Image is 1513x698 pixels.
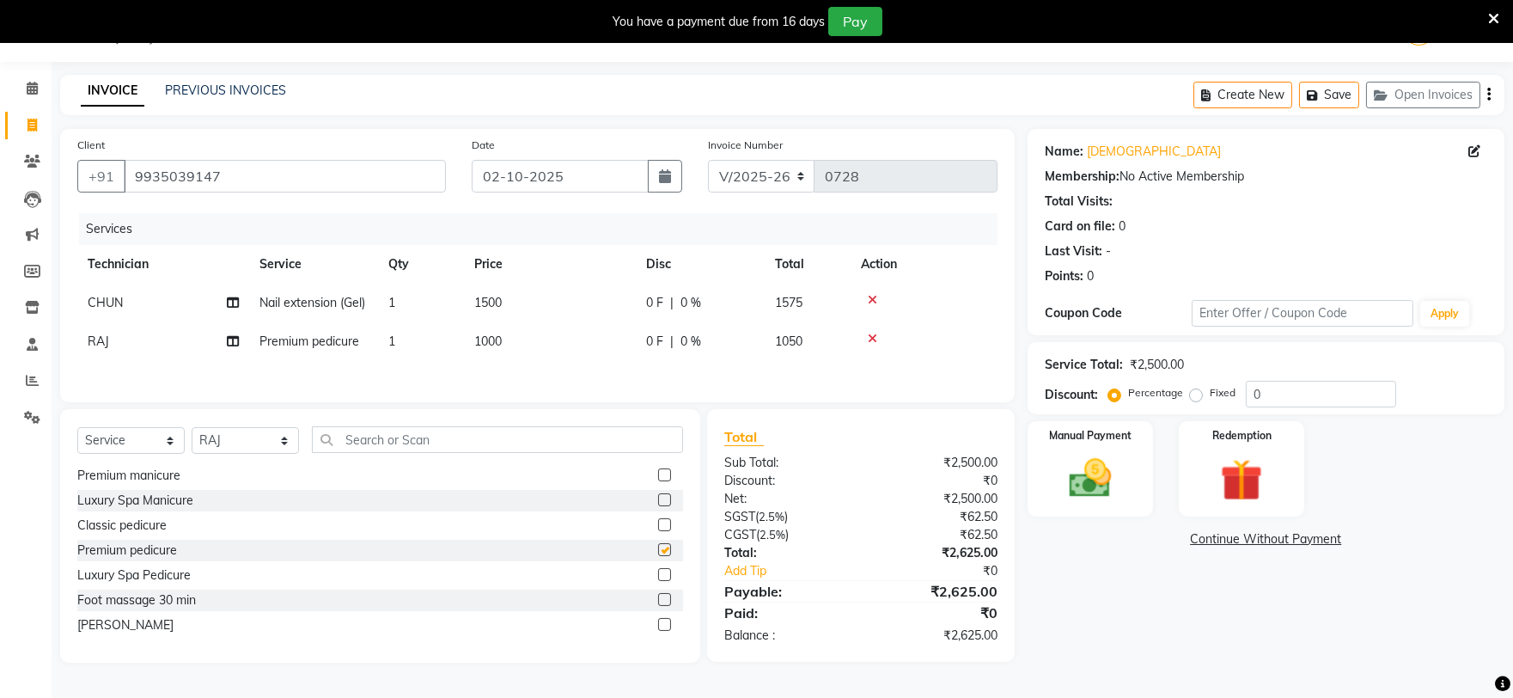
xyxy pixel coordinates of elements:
[1192,300,1413,327] input: Enter Offer / Coupon Code
[775,295,802,310] span: 1575
[77,245,249,284] th: Technician
[861,627,1010,645] div: ₹2,625.00
[861,472,1010,490] div: ₹0
[1193,82,1292,108] button: Create New
[1045,242,1102,260] div: Last Visit:
[388,334,395,349] span: 1
[711,526,861,544] div: ( )
[724,509,755,524] span: SGST
[711,490,861,508] div: Net:
[1366,82,1480,108] button: Open Invoices
[711,508,861,526] div: ( )
[88,334,109,349] span: RAJ
[1207,454,1276,506] img: _gift.svg
[1045,267,1083,285] div: Points:
[79,213,1010,245] div: Services
[636,245,765,284] th: Disc
[765,245,851,284] th: Total
[1045,168,1119,186] div: Membership:
[759,510,784,523] span: 2.5%
[124,160,446,193] input: Search by Name/Mobile/Email/Code
[1128,385,1183,401] label: Percentage
[886,562,1010,580] div: ₹0
[77,616,174,634] div: [PERSON_NAME]
[81,76,144,107] a: INVOICE
[77,492,193,510] div: Luxury Spa Manicure
[1056,454,1125,503] img: _cash.svg
[1212,428,1272,444] label: Redemption
[711,454,861,472] div: Sub Total:
[472,138,495,153] label: Date
[828,7,882,36] button: Pay
[165,83,286,98] a: PREVIOUS INVOICES
[388,295,395,310] span: 1
[646,333,663,351] span: 0 F
[259,295,365,310] span: Nail extension (Gel)
[861,603,1010,623] div: ₹0
[711,562,886,580] a: Add Tip
[1130,356,1184,374] div: ₹2,500.00
[1045,356,1123,374] div: Service Total:
[1045,386,1098,404] div: Discount:
[711,472,861,490] div: Discount:
[1045,168,1487,186] div: No Active Membership
[670,294,674,312] span: |
[249,245,378,284] th: Service
[861,526,1010,544] div: ₹62.50
[88,295,123,310] span: CHUN
[1106,242,1111,260] div: -
[474,334,502,349] span: 1000
[861,490,1010,508] div: ₹2,500.00
[77,467,180,485] div: Premium manicure
[613,13,825,31] div: You have a payment due from 16 days
[646,294,663,312] span: 0 F
[724,527,756,542] span: CGST
[1119,217,1126,236] div: 0
[1045,217,1115,236] div: Card on file:
[1045,193,1113,211] div: Total Visits:
[711,603,861,623] div: Paid:
[1031,530,1501,548] a: Continue Without Payment
[1210,385,1235,401] label: Fixed
[1420,301,1469,327] button: Apply
[77,160,125,193] button: +91
[77,517,167,535] div: Classic pedicure
[1299,82,1359,108] button: Save
[711,581,861,602] div: Payable:
[1049,428,1132,444] label: Manual Payment
[77,542,177,560] div: Premium pedicure
[474,295,502,310] span: 1500
[861,581,1010,602] div: ₹2,625.00
[861,454,1010,472] div: ₹2,500.00
[680,333,701,351] span: 0 %
[711,544,861,562] div: Total:
[711,627,861,645] div: Balance :
[708,138,783,153] label: Invoice Number
[77,138,105,153] label: Client
[1087,143,1221,161] a: [DEMOGRAPHIC_DATA]
[77,566,191,585] div: Luxury Spa Pedicure
[1087,267,1094,285] div: 0
[464,245,636,284] th: Price
[775,334,802,349] span: 1050
[1045,143,1083,161] div: Name:
[760,528,785,542] span: 2.5%
[680,294,701,312] span: 0 %
[861,508,1010,526] div: ₹62.50
[259,334,359,349] span: Premium pedicure
[378,245,464,284] th: Qty
[77,591,196,609] div: Foot massage 30 min
[312,426,683,453] input: Search or Scan
[851,245,997,284] th: Action
[1045,304,1193,322] div: Coupon Code
[724,428,764,446] span: Total
[861,544,1010,562] div: ₹2,625.00
[670,333,674,351] span: |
